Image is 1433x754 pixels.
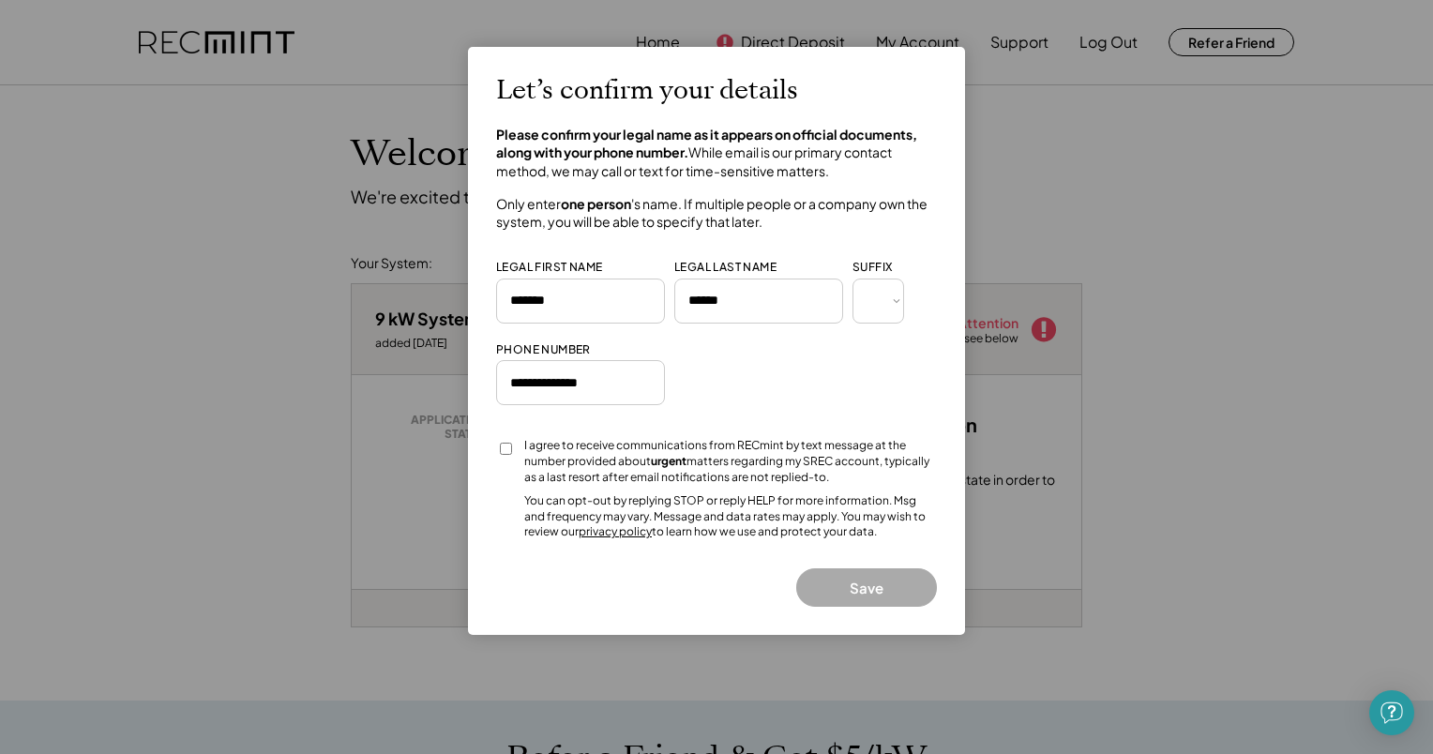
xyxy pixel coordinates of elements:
h4: While email is our primary contact method, we may call or text for time-sensitive matters. [496,126,937,181]
h4: Only enter 's name. If multiple people or a company own the system, you will be able to specify t... [496,195,937,232]
strong: one person [561,195,631,212]
div: SUFFIX [852,260,892,276]
div: LEGAL FIRST NAME [496,260,602,276]
div: I agree to receive communications from RECmint by text message at the number provided about matte... [524,438,937,485]
div: PHONE NUMBER [496,342,591,358]
a: privacy policy [579,524,652,538]
div: LEGAL LAST NAME [674,260,777,276]
div: Open Intercom Messenger [1369,690,1414,735]
div: You can opt-out by replying STOP or reply HELP for more information. Msg and frequency may vary. ... [524,493,937,540]
strong: Please confirm your legal name as it appears on official documents, along with your phone number. [496,126,919,161]
h2: Let’s confirm your details [496,75,798,107]
strong: urgent [651,454,686,468]
button: Save [796,568,937,607]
